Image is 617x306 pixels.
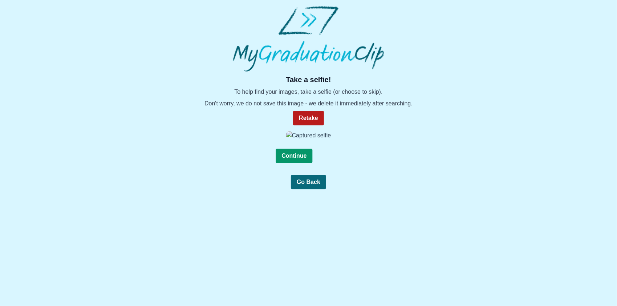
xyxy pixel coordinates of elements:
button: Go Back [291,175,326,189]
b: Retake [299,115,318,121]
img: Captured selfie [286,131,331,140]
h2: Take a selfie! [204,75,413,85]
button: Continue [276,149,312,163]
img: MyGraduationClip [233,6,384,72]
p: Don't worry, we do not save this image - we delete it immediately after searching. [204,99,413,108]
button: Retake [293,111,324,125]
p: To help find your images, take a selfie (or choose to skip). [204,88,413,96]
b: Continue [281,153,307,159]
